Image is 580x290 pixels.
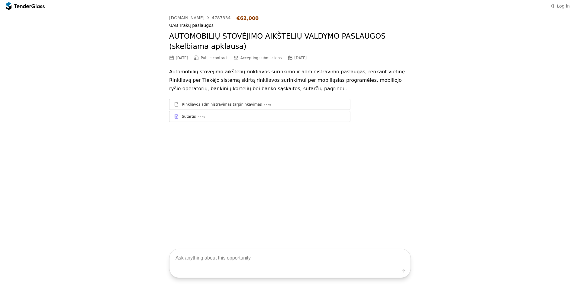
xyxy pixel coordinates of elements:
[197,115,205,119] div: .docx
[263,103,271,107] div: .docx
[201,56,228,60] span: Public contract
[169,15,230,20] a: [DOMAIN_NAME]4787334
[169,31,411,52] h2: AUTOMOBILIŲ STOVĖJIMO AIKŠTELIŲ VALDYMO PASLAUGOS (skelbiama apklausa)
[557,4,570,8] span: Log in
[169,16,205,20] div: [DOMAIN_NAME]
[169,99,350,110] a: Rinkliavos administravimas tarpininkavimas.docx
[169,23,411,28] div: UAB Trakų paslaugos
[212,16,230,20] div: 4787334
[169,111,350,122] a: Sutartis.docx
[169,68,411,93] p: Automobilių stovėjimo aikštelių rinkliavos surinkimo ir administravimo paslaugas, renkant vietinę...
[182,114,196,119] div: Sutartis
[176,56,188,60] div: [DATE]
[547,2,572,10] button: Log in
[240,56,282,60] span: Accepting submissions
[237,15,259,21] div: €62,000
[182,102,262,107] div: Rinkliavos administravimas tarpininkavimas
[295,56,307,60] div: [DATE]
